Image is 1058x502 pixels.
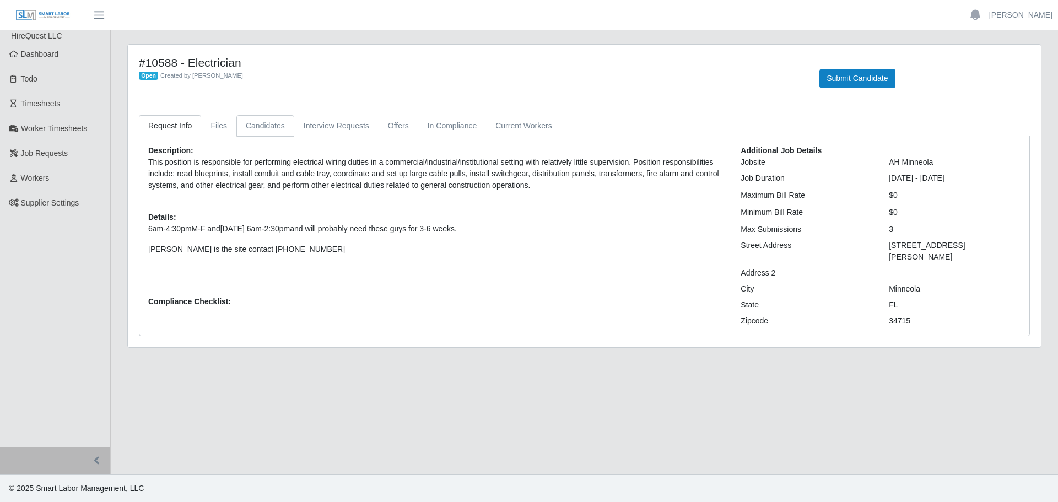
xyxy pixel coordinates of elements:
[21,74,37,83] span: Todo
[139,115,201,137] a: Request Info
[21,174,50,182] span: Workers
[9,484,144,493] span: © 2025 Smart Labor Management, LLC
[148,223,724,235] p: M-F and and will probably need these guys for 3-6 weeks.
[21,99,61,108] span: Timesheets
[139,56,803,69] h4: #10588 - Electrician
[379,115,418,137] a: Offers
[881,224,1029,235] div: 3
[989,9,1052,21] a: [PERSON_NAME]
[15,9,71,21] img: SLM Logo
[220,224,290,233] span: [DATE] 6am-2:30pm
[881,315,1029,327] div: 34715
[160,72,243,79] span: Created by [PERSON_NAME]
[236,115,294,137] a: Candidates
[881,283,1029,295] div: Minneola
[21,124,87,133] span: Worker Timesheets
[148,156,724,191] p: This position is responsible for performing electrical wiring duties in a commercial/industrial/i...
[732,224,881,235] div: Max Submissions
[21,198,79,207] span: Supplier Settings
[741,146,822,155] b: Additional Job Details
[732,283,881,295] div: City
[732,299,881,311] div: State
[732,172,881,184] div: Job Duration
[732,240,881,263] div: Street Address
[148,224,192,233] span: 6am-4:30pm
[732,190,881,201] div: Maximum Bill Rate
[732,315,881,327] div: Zipcode
[881,207,1029,218] div: $0
[148,213,176,222] b: Details:
[881,156,1029,168] div: AH Minneola
[21,50,59,58] span: Dashboard
[881,299,1029,311] div: FL
[139,72,158,80] span: Open
[881,172,1029,184] div: [DATE] - [DATE]
[881,240,1029,263] div: [STREET_ADDRESS][PERSON_NAME]
[148,297,231,306] b: Compliance Checklist:
[148,244,724,255] p: [PERSON_NAME] is the site contact [PHONE_NUMBER]
[881,190,1029,201] div: $0
[732,156,881,168] div: Jobsite
[294,115,379,137] a: Interview Requests
[11,31,62,40] span: HireQuest LLC
[732,207,881,218] div: Minimum Bill Rate
[486,115,561,137] a: Current Workers
[201,115,236,137] a: Files
[418,115,487,137] a: In Compliance
[732,267,881,279] div: Address 2
[21,149,68,158] span: Job Requests
[819,69,895,88] button: Submit Candidate
[148,146,193,155] b: Description:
